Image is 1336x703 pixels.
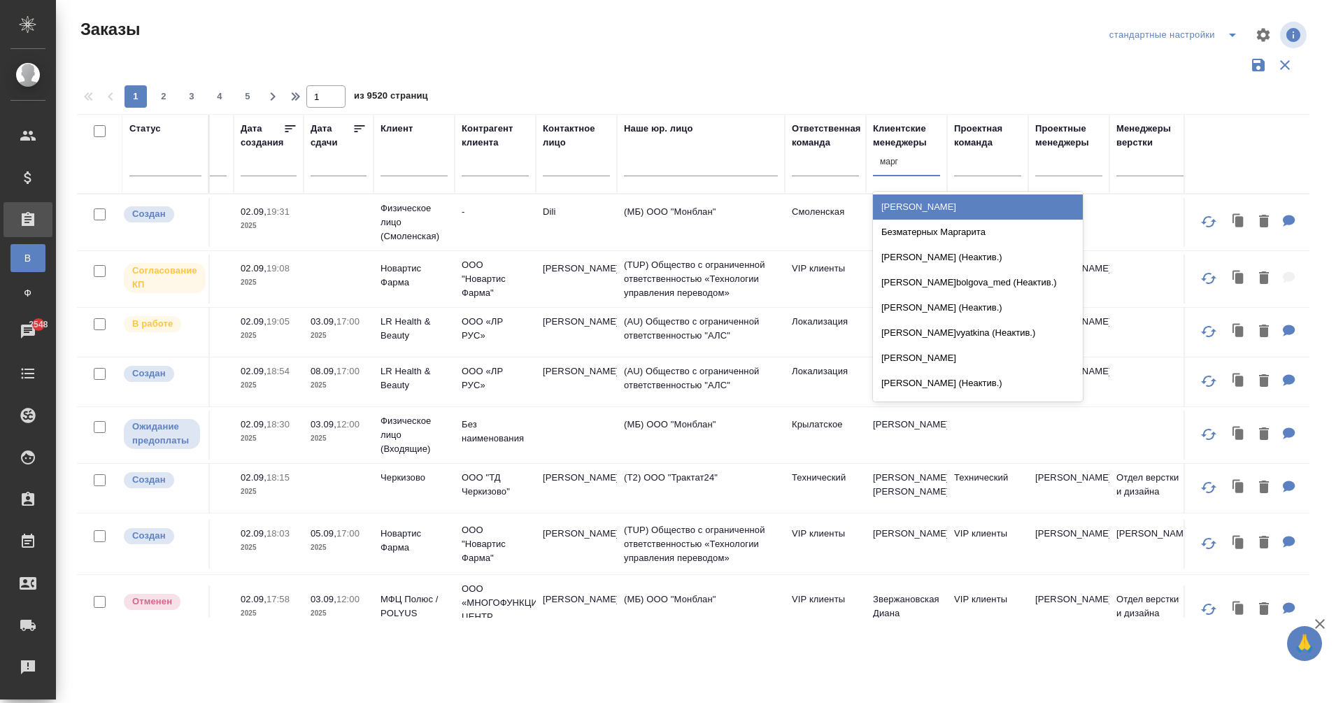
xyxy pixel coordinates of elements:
p: Черкизово [381,471,448,485]
button: Клонировать [1225,264,1252,293]
a: Ф [10,279,45,307]
div: [PERSON_NAME]kostina (Неактив.) [873,396,1083,421]
div: Проектная команда [954,122,1021,150]
div: Выставляется автоматически при создании заказа [122,527,201,546]
p: 02.09, [241,316,267,327]
td: [PERSON_NAME] [1028,520,1109,569]
div: Контактное лицо [543,122,610,150]
div: Наше юр. лицо [624,122,693,136]
p: 19:05 [267,316,290,327]
p: 18:54 [267,366,290,376]
td: [PERSON_NAME] [866,411,947,460]
p: ООО "Новартис Фарма" [462,258,529,300]
button: Обновить [1192,471,1225,504]
div: Клиент [381,122,413,136]
p: 02.09, [241,528,267,539]
p: 03.09, [311,316,336,327]
p: - [462,205,529,219]
button: Сбросить фильтры [1272,52,1298,78]
button: Обновить [1192,364,1225,398]
td: Технический [785,464,866,513]
a: В [10,244,45,272]
td: [PERSON_NAME] [536,520,617,569]
td: [PERSON_NAME] [536,464,617,513]
span: В [17,251,38,265]
p: [PERSON_NAME] [1116,527,1184,541]
td: [PERSON_NAME] [536,585,617,634]
p: 2025 [241,485,297,499]
button: Удалить [1252,367,1276,396]
div: split button [1106,24,1246,46]
span: Заказы [77,18,140,41]
p: 2025 [241,606,297,620]
p: Создан [132,367,166,381]
span: из 9520 страниц [354,87,428,108]
button: Удалить [1252,208,1276,236]
button: Обновить [1192,315,1225,348]
p: 02.09, [241,366,267,376]
button: Обновить [1192,418,1225,451]
button: Сохранить фильтры [1245,52,1272,78]
td: Загородних Виктория [866,308,947,357]
p: 03.09, [311,419,336,429]
td: Dili [536,198,617,247]
p: 02.09, [241,263,267,274]
td: (МБ) ООО "Монблан" [617,411,785,460]
div: [PERSON_NAME] [873,346,1083,371]
p: Ожидание предоплаты [132,420,192,448]
div: [PERSON_NAME] [873,194,1083,220]
button: 3 [180,85,203,108]
p: МФЦ Полюс / POLYUS [381,592,448,620]
td: (AU) Общество с ограниченной ответственностью "АЛС" [617,357,785,406]
div: Дата создания [241,122,283,150]
p: ООО «ЛР РУС» [462,315,529,343]
div: [PERSON_NAME] (Неактив.) [873,245,1083,270]
p: Физическое лицо (Смоленская) [381,201,448,243]
p: Новартис Фарма [381,527,448,555]
div: Ответственная команда [792,122,861,150]
button: Обновить [1192,592,1225,626]
button: Удалить [1252,264,1276,293]
p: 17:58 [267,594,290,604]
div: Менеджеры верстки [1116,122,1184,150]
td: [PERSON_NAME] [1028,585,1109,634]
p: Создан [132,473,166,487]
div: [PERSON_NAME]vyatkina (Неактив.) [873,320,1083,346]
div: [PERSON_NAME]bolgova_med (Неактив.) [873,270,1083,295]
p: 2025 [241,329,297,343]
span: Посмотреть информацию [1280,22,1309,48]
p: LR Health & Beauty [381,364,448,392]
p: 2025 [311,378,367,392]
div: Выставляет ПМ после принятия заказа от КМа [122,315,201,334]
button: Удалить [1252,318,1276,346]
button: 2 [152,85,175,108]
div: Дата сдачи [311,122,353,150]
td: [PERSON_NAME] [536,308,617,357]
p: 2025 [311,606,367,620]
td: [PERSON_NAME] [866,520,947,569]
td: [PERSON_NAME] [1028,464,1109,513]
td: Загородних Виктория [866,357,947,406]
p: Отдел верстки и дизайна [1116,471,1184,499]
td: VIP клиенты [785,255,866,304]
p: Создан [132,207,166,221]
span: 2548 [20,318,56,332]
div: Проектные менеджеры [1035,122,1102,150]
p: Физическое лицо (Входящие) [381,414,448,456]
button: Обновить [1192,205,1225,239]
button: Клонировать [1225,318,1252,346]
button: 4 [208,85,231,108]
p: 2025 [311,432,367,446]
p: 2025 [311,329,367,343]
p: 05.09, [311,528,336,539]
p: 17:00 [336,366,360,376]
p: Согласование КП [132,264,197,292]
button: Удалить [1252,529,1276,558]
p: ООО «ЛР РУС» [462,364,529,392]
td: [PERSON_NAME] [536,255,617,304]
td: (МБ) ООО "Монблан" [617,198,785,247]
td: Локализация [785,357,866,406]
p: 03.09, [311,594,336,604]
p: 02.09, [241,206,267,217]
p: Отменен [132,595,172,609]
